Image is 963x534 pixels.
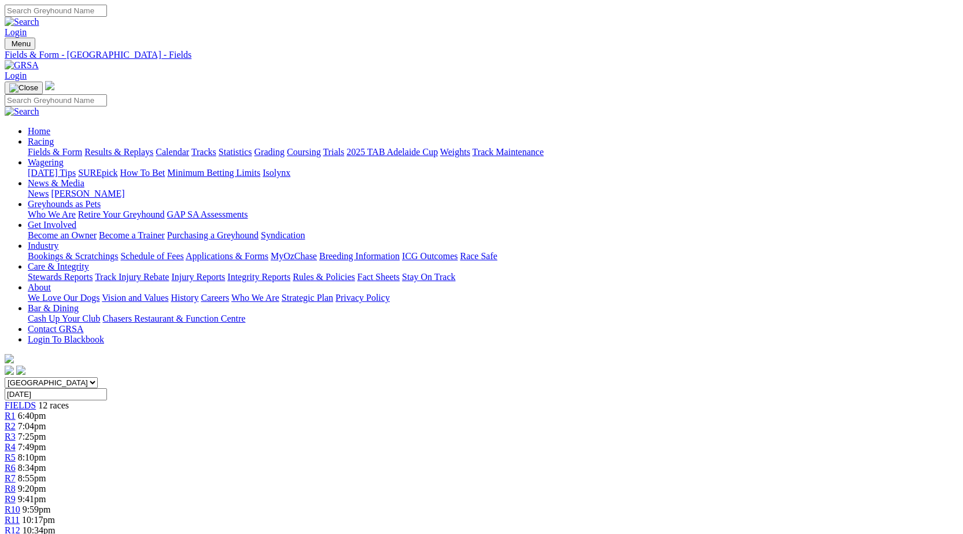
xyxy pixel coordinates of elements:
[5,421,16,431] a: R2
[28,147,958,157] div: Racing
[28,220,76,230] a: Get Involved
[227,272,290,282] a: Integrity Reports
[171,293,198,303] a: History
[45,81,54,90] img: logo-grsa-white.png
[191,147,216,157] a: Tracks
[5,442,16,452] span: R4
[5,515,20,525] a: R11
[99,230,165,240] a: Become a Trainer
[440,147,470,157] a: Weights
[28,293,958,303] div: About
[28,282,51,292] a: About
[28,178,84,188] a: News & Media
[5,5,107,17] input: Search
[18,421,46,431] span: 7:04pm
[5,366,14,375] img: facebook.svg
[28,147,82,157] a: Fields & Form
[28,168,76,178] a: [DATE] Tips
[28,209,76,219] a: Who We Are
[156,147,189,157] a: Calendar
[28,137,54,146] a: Racing
[5,432,16,441] a: R3
[231,293,279,303] a: Who We Are
[51,189,124,198] a: [PERSON_NAME]
[5,82,43,94] button: Toggle navigation
[271,251,317,261] a: MyOzChase
[460,251,497,261] a: Race Safe
[18,494,46,504] span: 9:41pm
[28,251,118,261] a: Bookings & Scratchings
[293,272,355,282] a: Rules & Policies
[287,147,321,157] a: Coursing
[28,251,958,262] div: Industry
[201,293,229,303] a: Careers
[323,147,344,157] a: Trials
[16,366,25,375] img: twitter.svg
[282,293,333,303] a: Strategic Plan
[18,473,46,483] span: 8:55pm
[28,303,79,313] a: Bar & Dining
[28,272,958,282] div: Care & Integrity
[171,272,225,282] a: Injury Reports
[254,147,285,157] a: Grading
[5,504,20,514] a: R10
[28,126,50,136] a: Home
[473,147,544,157] a: Track Maintenance
[219,147,252,157] a: Statistics
[18,442,46,452] span: 7:49pm
[28,168,958,178] div: Wagering
[28,334,104,344] a: Login To Blackbook
[261,230,305,240] a: Syndication
[102,314,245,323] a: Chasers Restaurant & Function Centre
[167,168,260,178] a: Minimum Betting Limits
[18,463,46,473] span: 8:34pm
[28,241,58,251] a: Industry
[5,94,107,106] input: Search
[5,473,16,483] span: R7
[402,251,457,261] a: ICG Outcomes
[5,38,35,50] button: Toggle navigation
[12,39,31,48] span: Menu
[5,494,16,504] a: R9
[5,400,36,410] a: FIELDS
[357,272,400,282] a: Fact Sheets
[95,272,169,282] a: Track Injury Rebate
[5,463,16,473] a: R6
[5,50,958,60] a: Fields & Form - [GEOGRAPHIC_DATA] - Fields
[167,230,259,240] a: Purchasing a Greyhound
[120,251,183,261] a: Schedule of Fees
[167,209,248,219] a: GAP SA Assessments
[5,71,27,80] a: Login
[28,189,49,198] a: News
[5,452,16,462] a: R5
[78,209,165,219] a: Retire Your Greyhound
[78,168,117,178] a: SUREpick
[28,230,958,241] div: Get Involved
[5,27,27,37] a: Login
[22,515,55,525] span: 10:17pm
[28,314,100,323] a: Cash Up Your Club
[186,251,268,261] a: Applications & Forms
[18,452,46,462] span: 8:10pm
[319,251,400,261] a: Breeding Information
[5,388,107,400] input: Select date
[5,411,16,421] a: R1
[9,83,38,93] img: Close
[346,147,438,157] a: 2025 TAB Adelaide Cup
[5,17,39,27] img: Search
[38,400,69,410] span: 12 races
[28,189,958,199] div: News & Media
[335,293,390,303] a: Privacy Policy
[18,484,46,494] span: 9:20pm
[5,484,16,494] a: R8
